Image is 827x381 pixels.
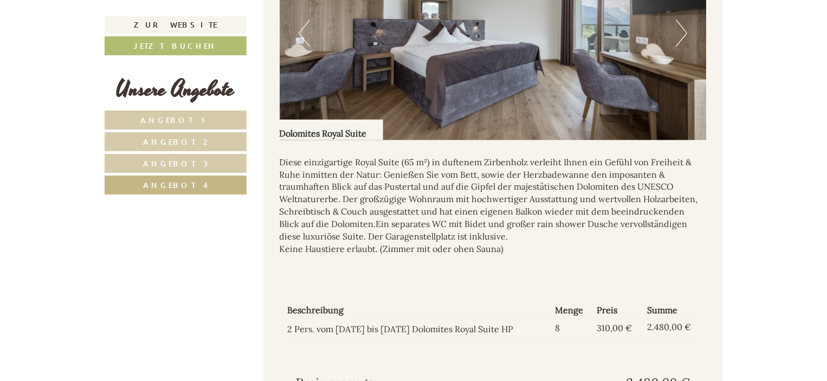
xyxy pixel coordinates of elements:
[643,302,698,319] th: Summe
[597,322,632,333] span: 310,00 €
[105,74,247,105] div: Unsere Angebote
[288,302,551,319] th: Beschreibung
[551,302,593,319] th: Menge
[593,302,643,319] th: Preis
[141,115,211,125] span: Angebot 1
[143,180,208,190] span: Angebot 4
[280,156,707,255] p: Diese einzigartige Royal Suite (65 m²) in duftenem Zirbenholz verleiht Ihnen ein Gefühl von Freih...
[105,36,247,55] a: Jetzt buchen
[105,16,247,34] a: Zur Website
[643,319,698,338] td: 2.480,00 €
[143,158,208,169] span: Angebot 3
[299,20,310,47] button: Previous
[551,319,593,338] td: 8
[288,319,551,338] td: 2 Pers. vom [DATE] bis [DATE] Dolomites Royal Suite HP
[676,20,687,47] button: Next
[144,137,208,147] span: Angebot 2
[280,119,383,140] div: Dolomites Royal Suite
